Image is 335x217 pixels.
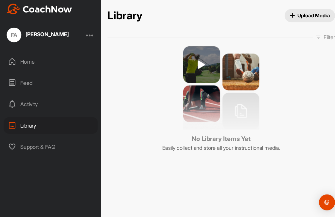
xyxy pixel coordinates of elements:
[159,145,275,153] p: Easily collect and store all your instructional media.
[4,140,96,156] div: Support & FAQ
[4,119,96,135] div: Library
[313,195,328,210] div: Open Intercom Messenger
[4,98,96,115] div: Activity
[105,13,140,26] h2: Library
[4,77,96,94] div: Feed
[279,13,329,26] button: Upload Media
[25,35,67,40] div: [PERSON_NAME]
[159,136,275,145] h3: No Library Items Yet
[7,31,21,46] div: FA
[317,37,328,45] p: Filter
[284,16,324,23] span: Upload Media
[180,50,254,131] img: no media
[7,8,71,18] img: CoachNow
[4,56,96,73] div: Home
